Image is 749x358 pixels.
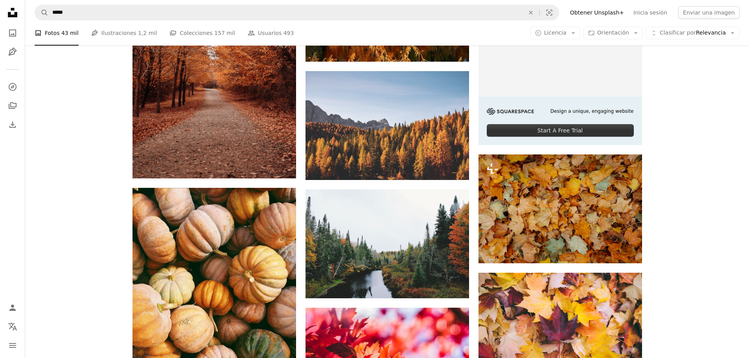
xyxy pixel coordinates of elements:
[5,117,20,132] a: Historial de descargas
[478,323,642,330] a: hojas secas de arce
[5,25,20,41] a: Fotos
[5,5,20,22] a: Inicio — Unsplash
[305,240,469,247] a: río en los árboles circundantes
[660,29,696,36] span: Clasificar por
[478,205,642,212] a: un manojo de hojas que yacen en el suelo
[478,154,642,263] img: un manojo de hojas que yacen en el suelo
[565,6,629,19] a: Obtener Unsplash+
[138,29,157,37] span: 1,2 mil
[583,27,643,39] button: Orientación
[35,5,559,20] form: Encuentra imágenes en todo el sitio
[5,338,20,353] button: Menú
[5,79,20,95] a: Explorar
[214,29,235,37] span: 157 mil
[629,6,672,19] a: Inicia sesión
[530,27,580,39] button: Licencia
[550,108,634,115] span: Design a unique, engaging website
[487,124,634,137] div: Start A Free Trial
[522,5,539,20] button: Borrar
[35,5,48,20] button: Buscar en Unsplash
[5,98,20,114] a: Colecciones
[5,319,20,334] button: Idioma
[248,20,294,46] a: Usuarios 493
[305,189,469,298] img: río en los árboles circundantes
[597,29,629,36] span: Orientación
[678,6,740,19] button: Enviar una imagen
[133,52,296,59] a: Un camino de tierra rodeado de árboles con hojas de naranja
[169,20,235,46] a: Colecciones 157 mil
[540,5,559,20] button: Búsqueda visual
[91,20,157,46] a: Ilustraciones 1,2 mil
[305,71,469,180] img: Árboles marrones
[5,300,20,316] a: Iniciar sesión / Registrarse
[646,27,740,39] button: Clasificar porRelevancia
[544,29,567,36] span: Licencia
[305,122,469,129] a: Árboles marrones
[487,108,534,115] img: file-1705255347840-230a6ab5bca9image
[660,29,726,37] span: Relevancia
[283,29,294,37] span: 493
[133,293,296,300] a: Foto de lote de calabaza naranja y verde
[5,44,20,60] a: Ilustraciones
